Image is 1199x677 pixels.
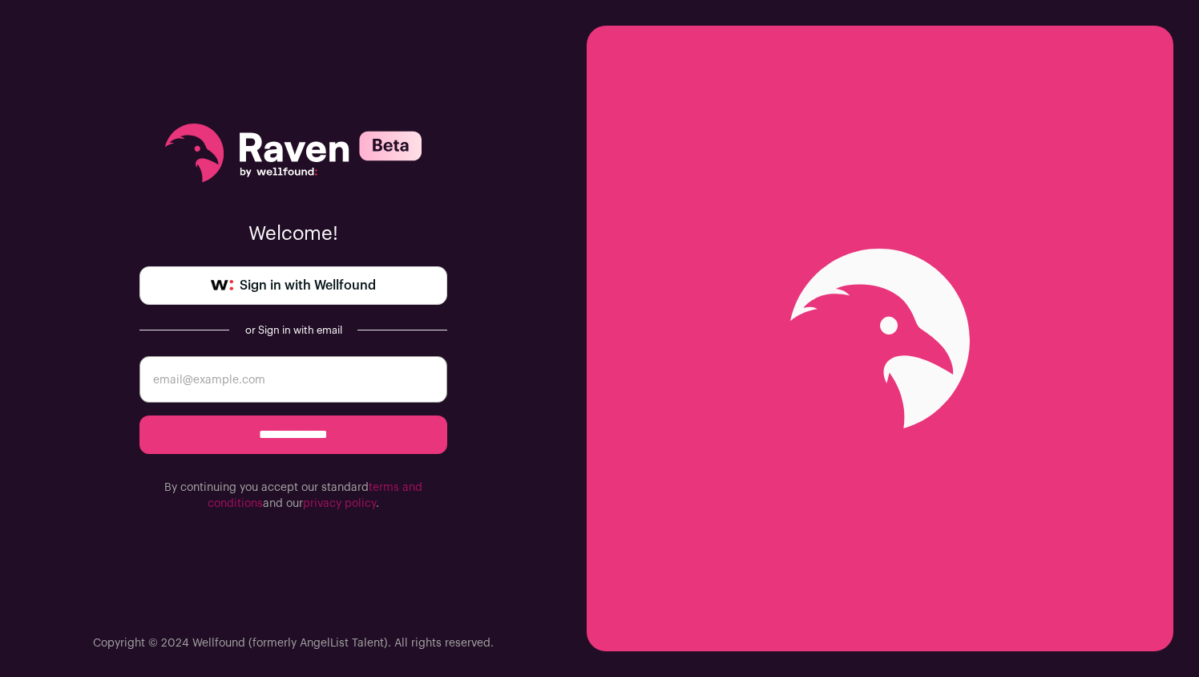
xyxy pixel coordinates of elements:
img: wellfound-symbol-flush-black-fb3c872781a75f747ccb3a119075da62bfe97bd399995f84a933054e44a575c4.png [211,280,233,291]
input: email@example.com [139,356,447,403]
a: terms and conditions [208,482,422,509]
a: privacy policy [303,498,376,509]
span: Sign in with Wellfound [240,276,376,295]
p: By continuing you accept our standard and our . [139,480,447,512]
div: or Sign in with email [242,324,345,337]
p: Welcome! [139,221,447,247]
a: Sign in with Wellfound [139,266,447,305]
p: Copyright © 2024 Wellfound (formerly AngelList Talent). All rights reserved. [93,635,494,651]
